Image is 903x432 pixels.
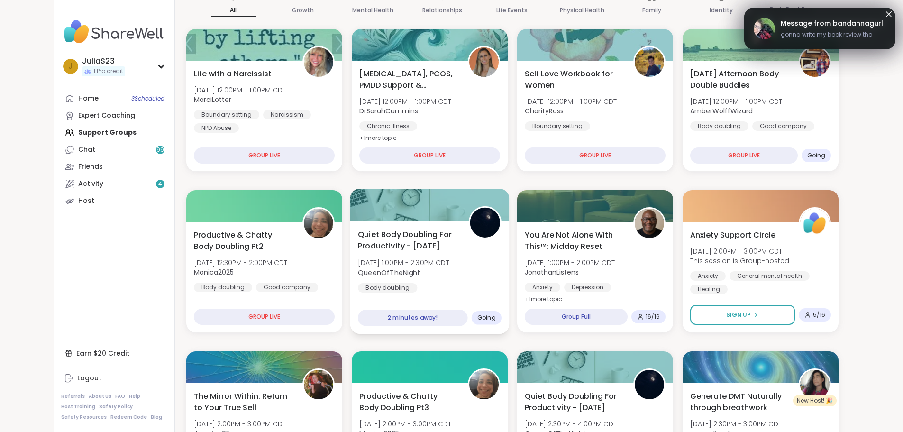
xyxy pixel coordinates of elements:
[690,147,798,164] div: GROUP LIVE
[156,146,164,154] span: 99
[690,391,788,414] span: Generate DMT Naturally through breathwork
[525,258,615,267] span: [DATE] 1:00PM - 2:00PM CDT
[525,267,579,277] b: JonathanListens
[359,68,457,91] span: [MEDICAL_DATA], PCOS, PMDD Support & Empowerment
[359,147,500,164] div: GROUP LIVE
[194,419,286,429] span: [DATE] 2:00PM - 3:00PM CDT
[358,258,449,267] span: [DATE] 1:00PM - 2:30PM CDT
[61,90,167,107] a: Home3Scheduled
[690,247,789,256] span: [DATE] 2:00PM - 3:00PM CDT
[358,229,458,252] span: Quiet Body Doubling For Productivity - [DATE]
[560,5,604,16] p: Physical Health
[304,209,333,238] img: Monica2025
[359,97,451,106] span: [DATE] 12:00PM - 1:00PM CDT
[359,106,418,116] b: DrSarahCummins
[358,267,420,277] b: QueenOfTheNight
[194,391,292,414] span: The Mirror Within: Return to Your True Self
[525,230,623,252] span: You Are Not Alone With This™: Midday Reset
[807,152,825,159] span: Going
[358,283,417,293] div: Body doubling
[422,5,462,16] p: Relationships
[68,60,73,73] span: J
[78,179,103,189] div: Activity
[525,147,666,164] div: GROUP LIVE
[194,85,286,95] span: [DATE] 12:00PM - 1:00PM CDT
[359,419,451,429] span: [DATE] 2:00PM - 3:00PM CDT
[690,256,789,266] span: This session is Group-hosted
[690,68,788,91] span: [DATE] Afternoon Body Double Buddies
[800,370,830,399] img: samueljsoolee
[77,374,101,383] div: Logout
[115,393,125,400] a: FAQ
[646,313,660,321] span: 16 / 16
[726,311,751,319] span: Sign Up
[292,5,314,16] p: Growth
[61,15,167,48] img: ShareWell Nav Logo
[78,162,103,172] div: Friends
[525,68,623,91] span: Self Love Workbook for Women
[78,94,99,103] div: Home
[635,47,664,77] img: CharityRoss
[358,310,468,326] div: 2 minutes away!
[151,414,162,421] a: Blog
[525,309,628,325] div: Group Full
[564,283,611,292] div: Depression
[129,393,140,400] a: Help
[710,5,733,16] p: Identity
[635,370,664,399] img: QueenOfTheNight
[194,258,287,267] span: [DATE] 12:30PM - 2:00PM CDT
[78,111,135,120] div: Expert Coaching
[469,47,499,77] img: DrSarahCummins
[61,175,167,193] a: Activity4
[304,370,333,399] img: Jasmine95
[61,404,95,410] a: Host Training
[61,141,167,158] a: Chat99
[690,106,753,116] b: AmberWolffWizard
[194,95,231,104] b: MarciLotter
[194,123,239,133] div: NPD Abuse
[194,267,234,277] b: Monica2025
[131,95,164,102] span: 3 Scheduled
[158,180,162,188] span: 4
[690,97,782,106] span: [DATE] 12:00PM - 1:00PM CDT
[61,107,167,124] a: Expert Coaching
[99,404,133,410] a: Safety Policy
[110,414,147,421] a: Redeem Code
[469,370,499,399] img: Monica2025
[61,414,107,421] a: Safety Resources
[82,56,125,66] div: JuliaS23
[352,5,393,16] p: Mental Health
[61,345,167,362] div: Earn $20 Credit
[61,370,167,387] a: Logout
[194,68,272,80] span: Life with a Narcissist
[194,147,335,164] div: GROUP LIVE
[194,309,335,325] div: GROUP LIVE
[78,145,95,155] div: Chat
[770,4,812,15] p: Body Doubling
[359,121,417,131] div: Chronic Illness
[813,311,825,319] span: 5 / 16
[194,230,292,252] span: Productive & Chatty Body Doubling Pt2
[525,283,560,292] div: Anxiety
[263,110,311,119] div: Narcissism
[78,196,94,206] div: Host
[61,193,167,210] a: Host
[525,106,564,116] b: CharityRoss
[525,121,590,131] div: Boundary setting
[304,47,333,77] img: MarciLotter
[730,271,810,281] div: General mental health
[61,158,167,175] a: Friends
[752,121,814,131] div: Good company
[211,4,256,17] p: All
[800,209,830,238] img: ShareWell
[194,283,252,292] div: Body doubling
[525,419,617,429] span: [DATE] 2:30PM - 4:00PM CDT
[690,419,782,429] span: [DATE] 2:30PM - 3:00PM CDT
[93,67,123,75] span: 1 Pro credit
[89,393,111,400] a: About Us
[793,395,837,406] div: New Host! 🎉
[642,5,661,16] p: Family
[525,97,617,106] span: [DATE] 12:00PM - 1:00PM CDT
[690,271,726,281] div: Anxiety
[470,208,500,238] img: QueenOfTheNight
